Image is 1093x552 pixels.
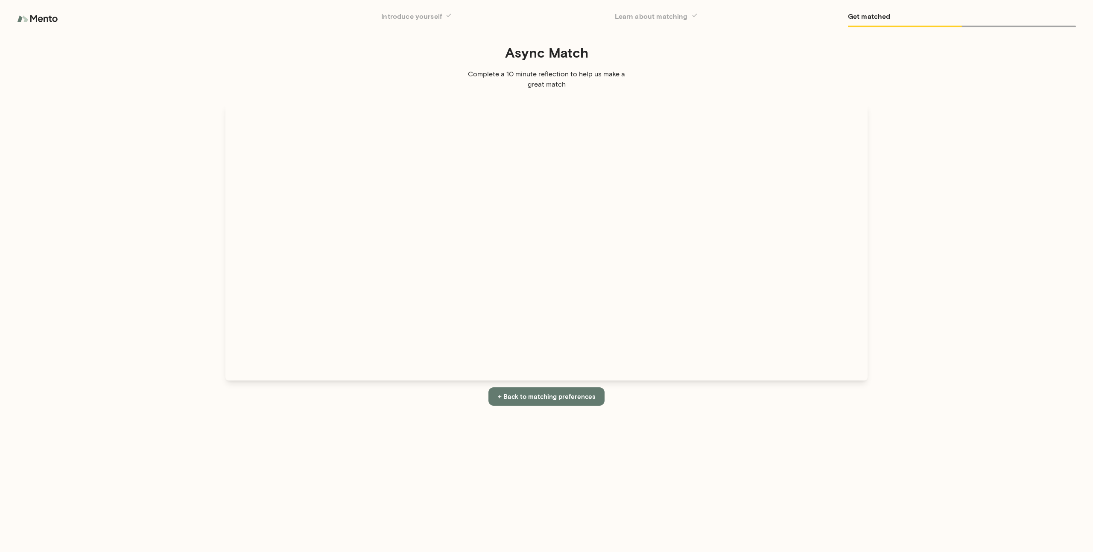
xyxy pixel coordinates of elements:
img: logo [17,10,60,27]
h6: Introduce yourself [381,10,609,22]
h6: Get matched [848,10,1076,22]
p: Complete a 10 minute reflection to help us make a great match [461,69,632,90]
h4: Async Match [225,44,868,61]
button: ← Back to matching preferences [488,387,605,405]
h6: Learn about matching [615,10,843,22]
